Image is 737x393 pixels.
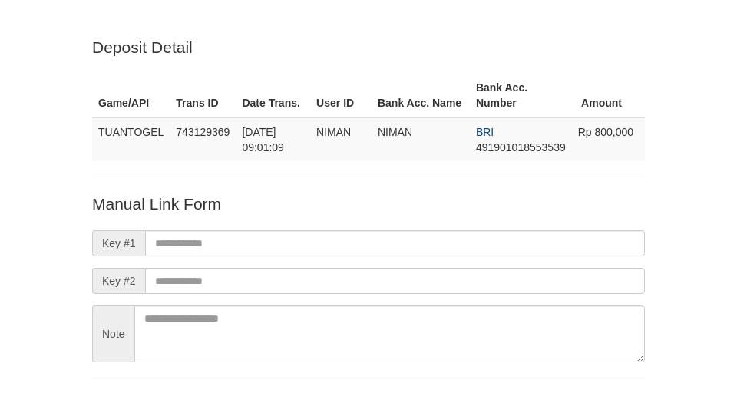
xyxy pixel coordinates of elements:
p: Deposit Detail [92,36,645,58]
td: 743129369 [170,117,236,161]
th: Bank Acc. Name [372,74,470,117]
span: Rp 800,000 [578,126,633,138]
th: Game/API [92,74,170,117]
span: Key #1 [92,230,145,256]
td: TUANTOGEL [92,117,170,161]
th: Amount [572,74,645,117]
th: Bank Acc. Number [470,74,572,117]
span: [DATE] 09:01:09 [242,126,284,154]
span: NIMAN [316,126,351,138]
th: Trans ID [170,74,236,117]
span: Key #2 [92,268,145,294]
span: NIMAN [378,126,412,138]
span: BRI [476,126,494,138]
span: Copy 491901018553539 to clipboard [476,141,566,154]
th: User ID [310,74,372,117]
span: Note [92,305,134,362]
th: Date Trans. [236,74,310,117]
p: Manual Link Form [92,193,645,215]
